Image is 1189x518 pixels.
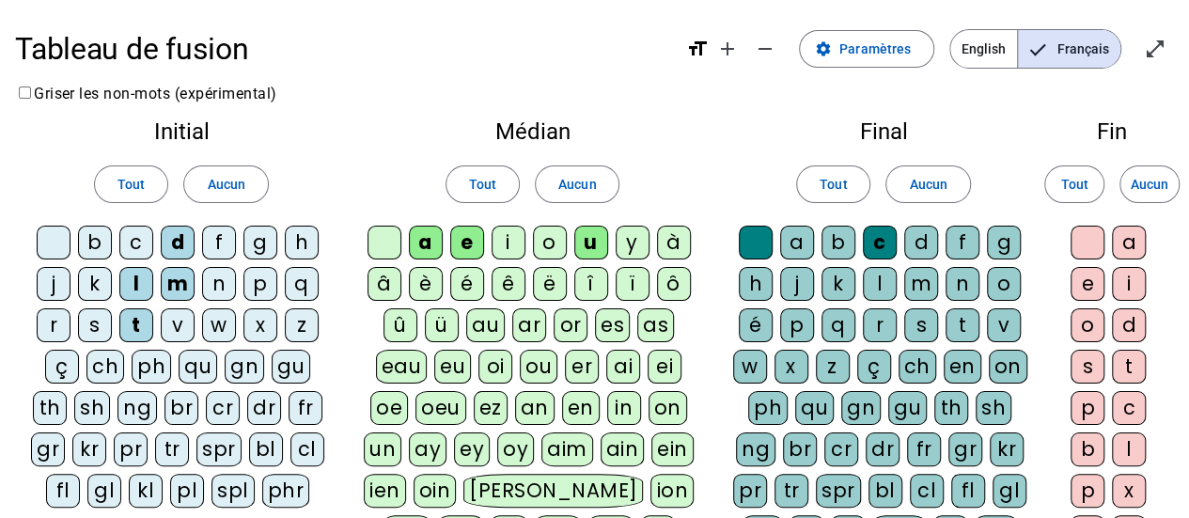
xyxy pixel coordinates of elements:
[733,474,767,508] div: pr
[512,308,546,342] div: ar
[117,173,145,196] span: Tout
[1136,30,1174,68] button: Entrer en plein écran
[993,474,1026,508] div: gl
[383,308,417,342] div: û
[161,308,195,342] div: v
[885,165,970,203] button: Aucun
[541,432,593,466] div: aim
[1131,173,1168,196] span: Aucun
[686,38,709,60] mat-icon: format_size
[951,474,985,508] div: fl
[1071,267,1104,301] div: e
[904,226,938,259] div: d
[754,38,776,60] mat-icon: remove
[616,267,649,301] div: ï
[206,391,240,425] div: cr
[132,350,171,384] div: ph
[816,350,850,384] div: z
[19,86,31,99] input: Griser les non-mots (expérimental)
[15,19,671,79] h1: Tableau de fusion
[533,267,567,301] div: ë
[285,308,319,342] div: z
[780,226,814,259] div: a
[1112,267,1146,301] div: i
[272,350,310,384] div: gu
[533,226,567,259] div: o
[909,173,947,196] span: Aucun
[155,432,189,466] div: tr
[946,267,979,301] div: n
[370,391,408,425] div: oe
[469,173,496,196] span: Tout
[415,391,466,425] div: oeu
[1060,173,1087,196] span: Tout
[774,474,808,508] div: tr
[243,308,277,342] div: x
[648,350,681,384] div: ei
[74,391,110,425] div: sh
[904,267,938,301] div: m
[606,350,640,384] div: ai
[1112,226,1146,259] div: a
[1071,432,1104,466] div: b
[183,165,268,203] button: Aucun
[736,432,775,466] div: ng
[207,173,244,196] span: Aucun
[535,165,619,203] button: Aucun
[15,85,277,102] label: Griser les non-mots (expérimental)
[868,474,902,508] div: bl
[866,432,900,466] div: dr
[1112,308,1146,342] div: d
[948,432,982,466] div: gr
[709,30,746,68] button: Augmenter la taille de la police
[363,120,702,143] h2: Médian
[202,226,236,259] div: f
[1018,30,1120,68] span: Français
[164,391,198,425] div: br
[211,474,255,508] div: spl
[1119,165,1180,203] button: Aucun
[285,226,319,259] div: h
[249,432,283,466] div: bl
[910,474,944,508] div: cl
[450,267,484,301] div: é
[478,350,512,384] div: oi
[94,165,168,203] button: Tout
[1144,38,1166,60] mat-icon: open_in_full
[225,350,264,384] div: gn
[1112,350,1146,384] div: t
[72,432,106,466] div: kr
[1044,165,1104,203] button: Tout
[409,432,446,466] div: ay
[37,267,70,301] div: j
[565,350,599,384] div: er
[799,30,934,68] button: Paramètres
[944,350,981,384] div: en
[78,226,112,259] div: b
[161,267,195,301] div: m
[1112,391,1146,425] div: c
[1071,308,1104,342] div: o
[243,267,277,301] div: p
[515,391,555,425] div: an
[821,226,855,259] div: b
[650,474,694,508] div: ion
[990,432,1024,466] div: kr
[733,350,767,384] div: w
[946,308,979,342] div: t
[863,267,897,301] div: l
[285,267,319,301] div: q
[409,267,443,301] div: è
[780,267,814,301] div: j
[196,432,242,466] div: spr
[290,432,324,466] div: cl
[907,432,941,466] div: fr
[289,391,322,425] div: fr
[86,350,124,384] div: ch
[434,350,471,384] div: eu
[179,350,217,384] div: qu
[450,226,484,259] div: e
[987,267,1021,301] div: o
[368,267,401,301] div: â
[474,391,508,425] div: ez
